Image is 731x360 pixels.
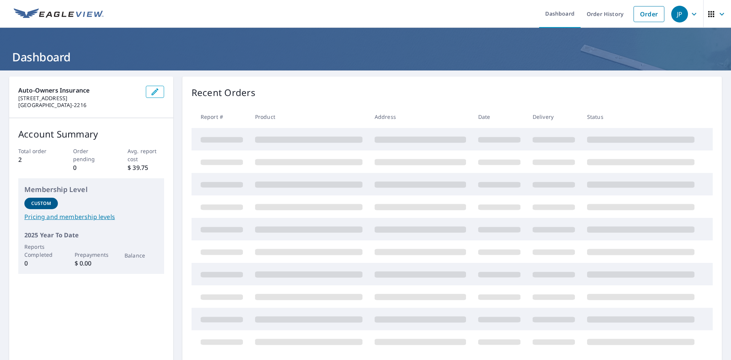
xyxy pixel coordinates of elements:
[472,106,527,128] th: Date
[73,147,110,163] p: Order pending
[24,184,158,195] p: Membership Level
[124,251,158,259] p: Balance
[192,106,249,128] th: Report #
[192,86,255,99] p: Recent Orders
[24,243,58,259] p: Reports Completed
[73,163,110,172] p: 0
[24,259,58,268] p: 0
[24,230,158,240] p: 2025 Year To Date
[31,200,51,207] p: Custom
[128,147,164,163] p: Avg. report cost
[18,86,140,95] p: Auto-Owners Insurance
[18,95,140,102] p: [STREET_ADDRESS]
[369,106,472,128] th: Address
[581,106,701,128] th: Status
[75,251,108,259] p: Prepayments
[18,147,55,155] p: Total order
[24,212,158,221] a: Pricing and membership levels
[249,106,369,128] th: Product
[18,102,140,109] p: [GEOGRAPHIC_DATA]-2216
[634,6,664,22] a: Order
[527,106,581,128] th: Delivery
[128,163,164,172] p: $ 39.75
[14,8,104,20] img: EV Logo
[671,6,688,22] div: JP
[9,49,722,65] h1: Dashboard
[18,127,164,141] p: Account Summary
[75,259,108,268] p: $ 0.00
[18,155,55,164] p: 2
